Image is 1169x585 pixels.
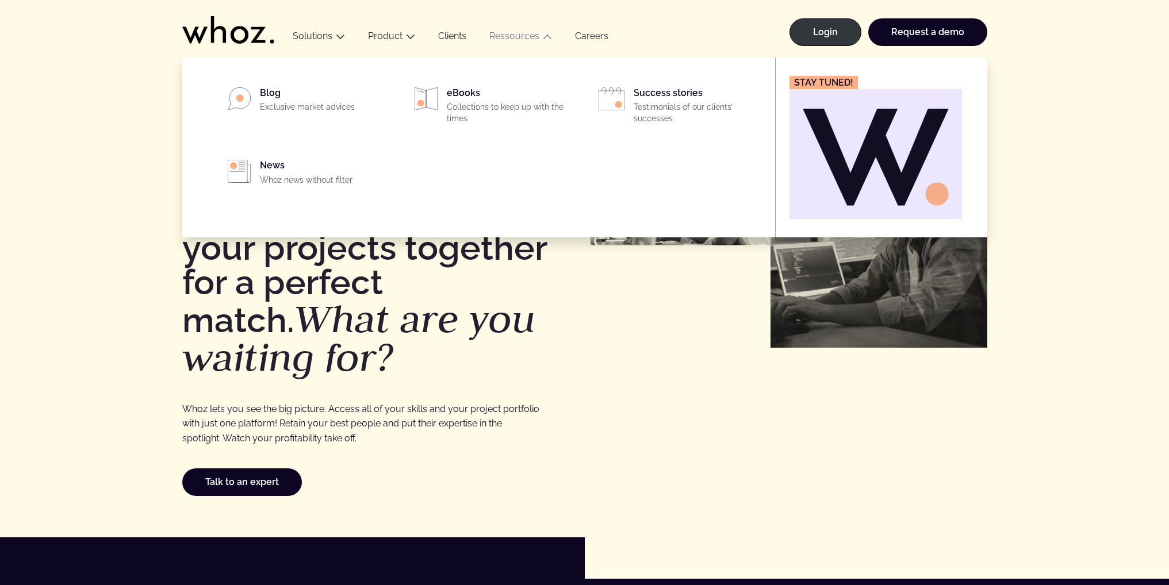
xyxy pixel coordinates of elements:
p: Testimonials of our clients’ successes [634,102,761,124]
p: Whoz news without filter [260,175,388,186]
a: Careers [564,30,620,46]
div: Blog [260,87,388,117]
a: BlogExclusive market advices [214,87,388,117]
a: Product [368,30,403,41]
div: News [260,160,388,190]
figcaption: Stay tuned! [789,76,858,89]
p: Exclusive market advices [260,102,388,113]
a: Login [789,18,861,46]
div: eBooks [447,87,574,129]
div: Success stories [634,87,761,129]
a: Talk to an expert [182,468,302,496]
button: Product [357,30,427,46]
button: Ressources [478,30,564,46]
a: NewsWhoz news without filter [214,160,388,190]
a: eBooksCollections to keep up with the times [401,87,574,129]
img: ESN [591,125,771,245]
a: Success storiesTestimonials of our clients’ successes [588,87,761,129]
button: Solutions [281,30,357,46]
a: Ressources [489,30,539,41]
img: PICTO_PRESSE-ET-ACTUALITE-1.svg [228,160,251,183]
a: Stay tuned! [789,76,962,219]
em: What are you waiting for? [182,293,535,383]
a: Clients [427,30,478,46]
p: Collections to keep up with the times [447,102,574,124]
img: PICTO_BLOG.svg [228,87,251,110]
p: Whoz lets you see the big picture. Access all of your skills and your project portfolio with just... [182,402,539,445]
a: Request a demo [868,18,987,46]
img: PICTO_EVENEMENTS.svg [598,87,624,110]
h1: Finally, a way to bring your consultants and your projects together for a perfect match. [182,161,579,377]
img: PICTO_LIVRES.svg [415,87,438,110]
